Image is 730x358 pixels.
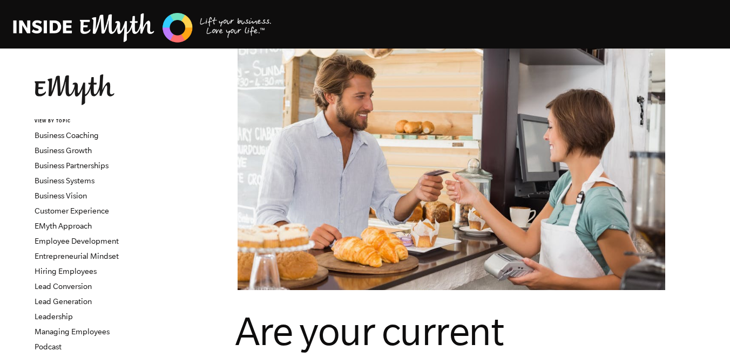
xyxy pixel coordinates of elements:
a: Managing Employees [35,327,110,336]
a: Business Vision [35,191,87,200]
a: EMyth Approach [35,222,92,230]
a: Podcast [35,342,62,351]
a: Entrepreneurial Mindset [35,252,119,260]
a: Business Coaching [35,131,99,140]
img: EMyth [35,74,114,105]
a: Business Growth [35,146,92,155]
a: Leadership [35,312,73,321]
a: Lead Conversion [35,282,92,291]
a: Lead Generation [35,297,92,306]
img: EMyth Business Coaching [13,11,272,44]
h6: VIEW BY TOPIC [35,118,165,125]
a: Hiring Employees [35,267,97,276]
a: Employee Development [35,237,119,245]
a: Customer Experience [35,206,109,215]
a: Business Partnerships [35,161,109,170]
a: Business Systems [35,176,94,185]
